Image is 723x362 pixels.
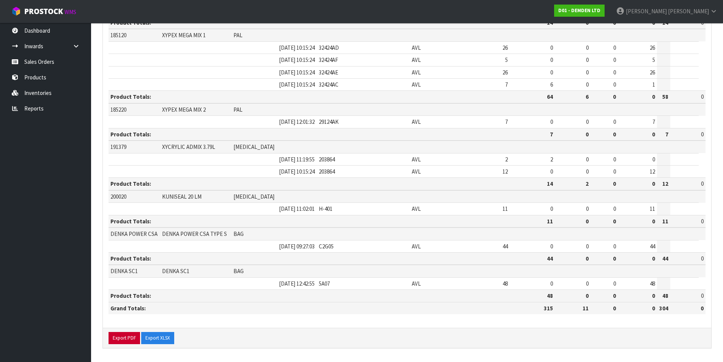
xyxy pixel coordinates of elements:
strong: Grand Totals: [110,305,146,312]
strong: Product Totals: [110,292,151,299]
strong: 2 [586,180,589,187]
strong: 304 [659,305,668,312]
span: 0 [613,56,616,63]
span: BAG [233,267,244,275]
span: 48 [650,280,655,287]
strong: 48 [547,292,553,299]
strong: 64 [547,93,553,100]
span: PAL [233,32,243,39]
strong: 0 [586,131,589,138]
span: 0 [613,118,616,125]
span: ProStock [24,6,63,16]
strong: 0 [652,218,655,225]
strong: 11 [583,305,589,312]
span: PAL [233,106,243,113]
strong: 0 [652,93,655,100]
strong: 0 [613,255,616,262]
span: H-401 [319,205,332,212]
span: 0 [550,280,553,287]
span: 2 [550,156,553,163]
strong: Product Totals: [110,218,151,225]
strong: 12 [662,180,668,187]
strong: 7 [665,131,668,138]
span: 0 [550,168,553,175]
span: 44 [502,243,508,250]
span: [PERSON_NAME] [668,8,709,15]
span: AVL [412,168,421,175]
span: 0 [701,218,704,225]
span: 0 [613,243,616,250]
strong: Product Totals: [110,255,151,262]
strong: Product Totals: [110,180,151,187]
strong: 0 [613,292,616,299]
span: 29124AK [319,118,339,125]
span: 0 [652,156,655,163]
span: 26 [502,44,508,51]
strong: Product Totals: [110,131,151,138]
span: 0 [550,243,553,250]
strong: 0 [652,255,655,262]
span: 32424AC [319,81,339,88]
span: 2 [505,156,508,163]
span: XYPEX MEGA MIX 1 [162,32,206,39]
strong: 58 [662,93,668,100]
span: 5 [652,56,655,63]
span: [DATE] 12:42:55 [279,280,315,287]
span: 0 [586,44,589,51]
strong: 11 [662,218,668,225]
span: 0 [701,19,704,26]
strong: 11 [547,218,553,225]
span: 0 [613,44,616,51]
span: [DATE] 10:15:24 [279,168,315,175]
button: Export XLSX [141,332,174,344]
span: AVL [412,156,421,163]
strong: 0 [613,180,616,187]
span: 32424AF [319,56,338,63]
button: Export PDF [109,332,140,344]
span: 26 [650,69,655,76]
span: 0 [701,292,704,299]
span: 185120 [110,32,126,39]
strong: 0 [586,292,589,299]
strong: 6 [586,93,589,100]
span: 0 [550,118,553,125]
span: 5 [505,56,508,63]
span: 11 [650,205,655,212]
span: 5A07 [319,280,330,287]
span: 0 [586,205,589,212]
span: 7 [652,118,655,125]
span: 0 [550,69,553,76]
span: 0 [586,243,589,250]
strong: 7 [550,131,553,138]
span: [DATE] 10:15:24 [279,81,315,88]
span: 191379 [110,143,126,150]
span: AVL [412,243,421,250]
strong: 0 [652,292,655,299]
strong: 14 [547,180,553,187]
strong: 0 [613,218,616,225]
span: 26 [502,69,508,76]
strong: 0 [652,180,655,187]
span: DENKA SC1 [162,267,189,275]
span: 0 [586,69,589,76]
span: 0 [613,280,616,287]
span: 0 [586,56,589,63]
span: AVL [412,69,421,76]
span: 203864 [319,168,335,175]
span: C2G05 [319,243,334,250]
span: 11 [502,205,508,212]
span: AVL [412,280,421,287]
span: DENKA SC1 [110,267,138,275]
span: 0 [613,156,616,163]
strong: 0 [613,93,616,100]
strong: 44 [662,255,668,262]
span: AVL [412,56,421,63]
span: 0 [701,180,704,187]
strong: 0 [586,255,589,262]
span: 0 [586,118,589,125]
strong: 0 [586,19,589,26]
span: 203864 [319,156,335,163]
span: KUNISEAL 20 LM [162,193,202,200]
span: 0 [613,168,616,175]
strong: 0 [586,218,589,225]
